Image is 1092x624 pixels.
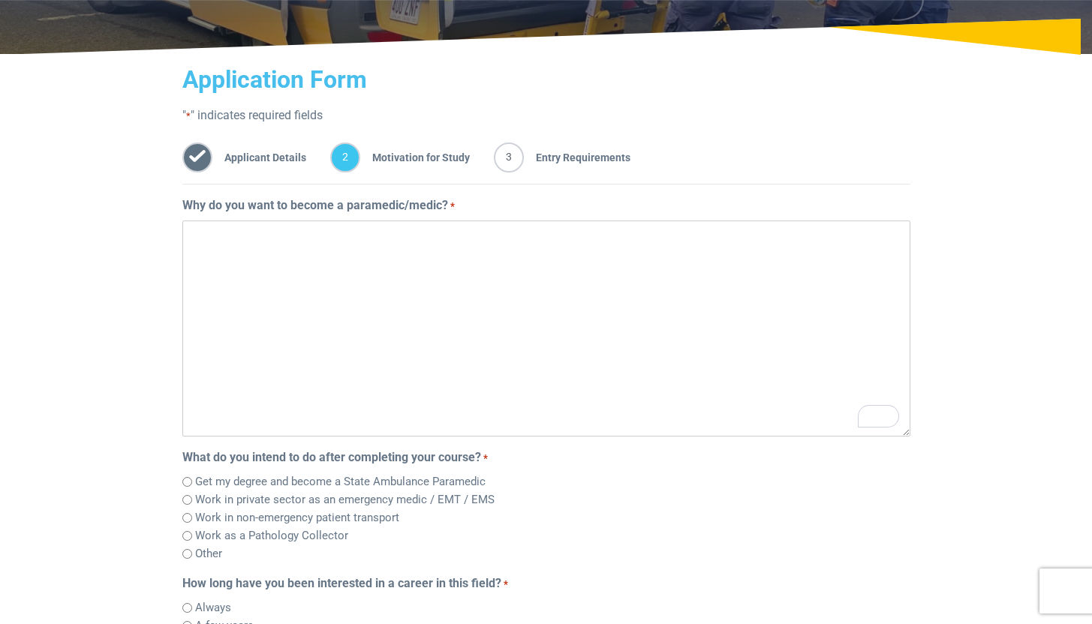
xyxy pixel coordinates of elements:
span: 2 [330,142,360,172]
label: Other [195,545,222,562]
label: Work in private sector as an emergency medic / EMT / EMS [195,491,495,508]
label: Work as a Pathology Collector [195,527,348,544]
label: Why do you want to become a paramedic/medic? [182,196,455,214]
span: 1 [182,142,212,172]
label: Always [195,599,231,616]
label: Get my degree and become a State Ambulance Paramedic [195,473,486,490]
legend: How long have you been interested in a career in this field? [182,574,910,592]
p: " " indicates required fields [182,106,910,124]
label: Work in non-emergency patient transport [195,509,399,526]
textarea: To enrich screen reader interactions, please activate Accessibility in Grammarly extension settings [182,220,910,436]
legend: What do you intend to do after completing your course? [182,448,910,466]
span: Applicant Details [212,142,306,172]
span: 3 [494,142,524,172]
span: Motivation for Study [360,142,470,172]
h2: Application Form [182,65,910,94]
span: Entry Requirements [524,142,630,172]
